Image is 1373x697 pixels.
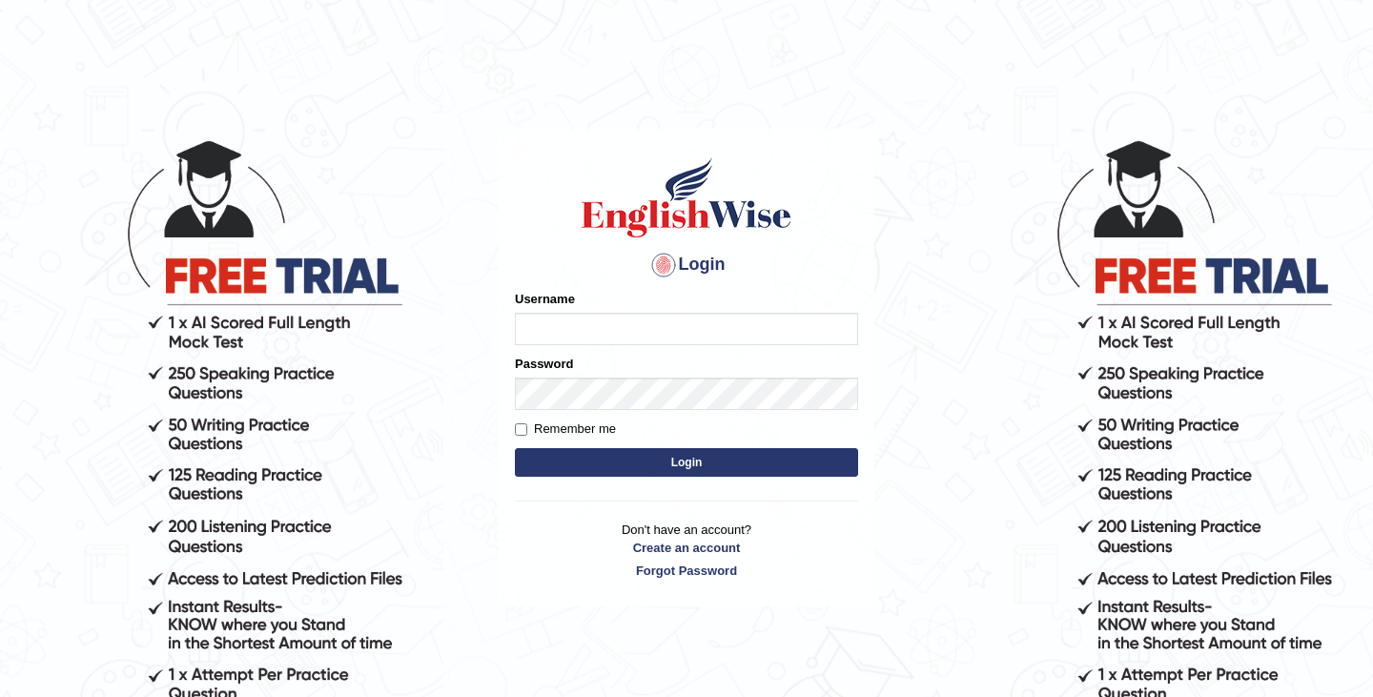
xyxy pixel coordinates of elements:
p: Don't have an account? [515,521,858,580]
label: Username [515,290,575,308]
a: Create an account [515,539,858,557]
h4: Login [515,250,858,280]
a: Forgot Password [515,562,858,580]
button: Login [515,448,858,477]
label: Password [515,355,573,373]
label: Remember me [515,420,616,439]
input: Remember me [515,423,527,436]
img: Logo of English Wise sign in for intelligent practice with AI [578,154,795,240]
